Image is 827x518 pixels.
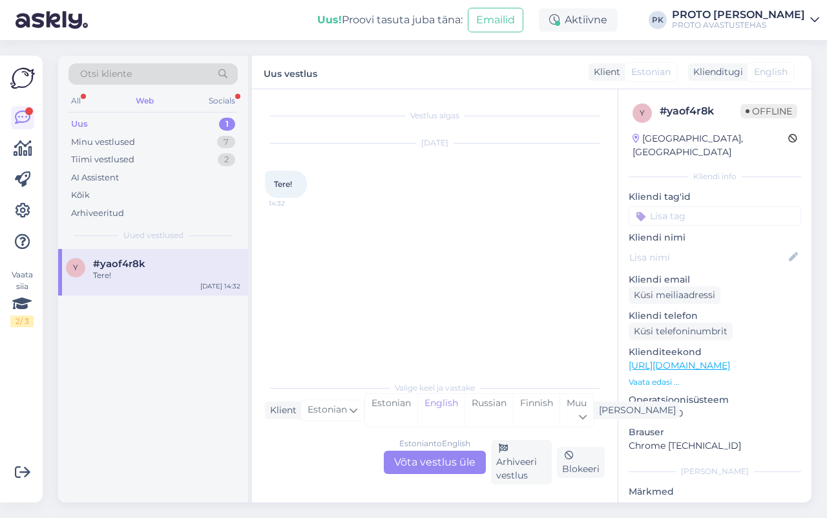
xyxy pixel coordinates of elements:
p: Kliendi nimi [629,231,801,244]
div: Klient [265,404,297,417]
p: Kliendi tag'id [629,190,801,204]
div: Klient [589,65,620,79]
div: Kliendi info [629,171,801,182]
div: Tere! [93,270,240,281]
div: Kõik [71,189,90,202]
div: PROTO AVASTUSTEHAS [672,20,805,30]
div: Vaata siia [10,269,34,327]
span: Tere! [274,179,292,189]
span: English [754,65,788,79]
div: [DATE] 14:32 [200,281,240,291]
span: Uued vestlused [123,230,183,241]
p: Operatsioonisüsteem [629,393,801,407]
div: Klienditugi [688,65,743,79]
span: Muu [567,397,587,409]
span: Offline [740,104,797,118]
a: PROTO [PERSON_NAME]PROTO AVASTUSTEHAS [672,10,819,30]
div: Estonian [365,394,417,427]
div: Aktiivne [539,8,618,32]
div: Russian [465,394,513,427]
div: Uus [71,118,88,131]
span: Estonian [631,65,671,79]
div: PK [649,11,667,29]
div: Blokeeri [557,447,605,478]
span: 14:32 [269,199,317,208]
b: Uus! [317,14,342,26]
div: Küsi meiliaadressi [629,286,720,304]
p: Brauser [629,426,801,439]
input: Lisa tag [629,206,801,226]
div: Küsi telefoninumbrit [629,323,733,340]
div: Socials [206,92,238,109]
div: PROTO [PERSON_NAME] [672,10,805,20]
div: # yaof4r8k [660,103,740,119]
div: All [68,92,83,109]
div: 7 [217,136,235,149]
div: Minu vestlused [71,136,135,149]
p: Windows 10 [629,407,801,420]
div: Proovi tasuta juba täna: [317,12,463,28]
a: [URL][DOMAIN_NAME] [629,360,730,371]
div: 1 [219,118,235,131]
div: Arhiveeritud [71,207,124,220]
div: Arhiveeri vestlus [491,440,552,484]
div: 2 / 3 [10,316,34,327]
span: Otsi kliente [80,67,132,81]
div: [DATE] [265,137,605,149]
span: Estonian [308,403,347,417]
div: [GEOGRAPHIC_DATA], [GEOGRAPHIC_DATA] [633,132,788,159]
p: Chrome [TECHNICAL_ID] [629,439,801,453]
div: Võta vestlus üle [384,451,486,474]
div: AI Assistent [71,171,119,184]
div: Web [133,92,156,109]
span: y [73,263,78,272]
p: Kliendi email [629,273,801,286]
div: [PERSON_NAME] [629,466,801,477]
span: #yaof4r8k [93,258,145,270]
input: Lisa nimi [629,250,786,264]
p: Kliendi telefon [629,309,801,323]
div: 2 [218,153,235,166]
div: [PERSON_NAME] [594,404,676,417]
div: English [417,394,465,427]
div: Finnish [513,394,560,427]
label: Uus vestlus [264,63,317,81]
div: Valige keel ja vastake [265,382,605,394]
p: Klienditeekond [629,345,801,359]
div: Vestlus algas [265,110,605,122]
div: Estonian to English [399,438,470,449]
p: Vaata edasi ... [629,376,801,388]
button: Emailid [468,8,523,32]
img: Askly Logo [10,66,35,91]
span: y [640,108,645,118]
div: Tiimi vestlused [71,153,134,166]
p: Märkmed [629,485,801,499]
